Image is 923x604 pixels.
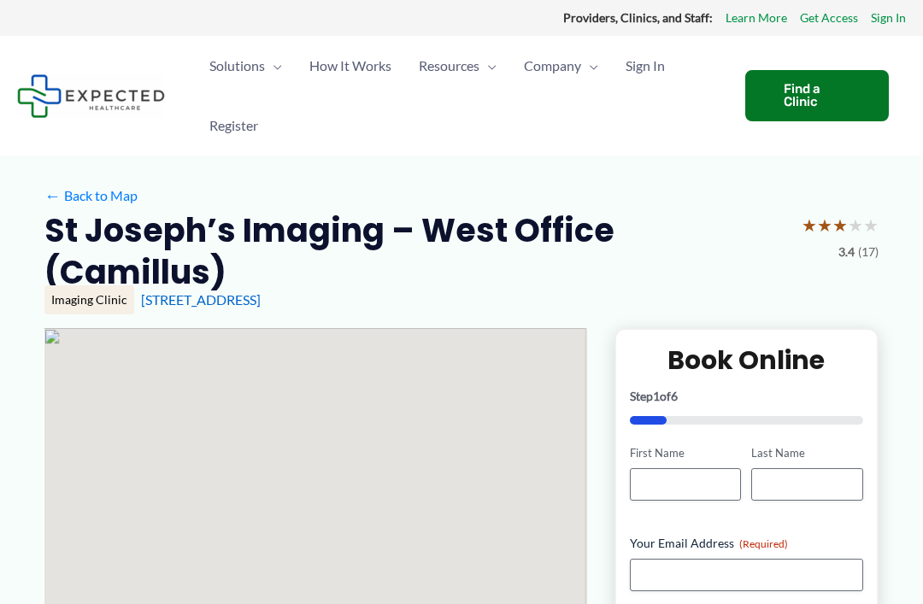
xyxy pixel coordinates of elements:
span: 1 [653,389,660,403]
img: Expected Healthcare Logo - side, dark font, small [17,74,165,118]
span: ★ [817,209,832,241]
a: ←Back to Map [44,183,138,208]
a: Register [196,96,272,155]
nav: Primary Site Navigation [196,36,728,155]
span: ★ [848,209,863,241]
a: Find a Clinic [745,70,889,121]
a: ResourcesMenu Toggle [405,36,510,96]
span: Resources [419,36,479,96]
span: ★ [863,209,879,241]
a: Get Access [800,7,858,29]
a: How It Works [296,36,405,96]
span: ← [44,187,61,203]
h2: St Joseph’s Imaging – West Office (Camillus) [44,209,788,294]
span: 6 [671,389,678,403]
span: Menu Toggle [581,36,598,96]
label: First Name [630,445,742,461]
strong: Providers, Clinics, and Staff: [563,10,713,25]
a: SolutionsMenu Toggle [196,36,296,96]
span: (Required) [739,537,788,550]
a: CompanyMenu Toggle [510,36,612,96]
label: Last Name [751,445,863,461]
a: Learn More [726,7,787,29]
a: [STREET_ADDRESS] [141,291,261,308]
span: ★ [802,209,817,241]
h2: Book Online [630,343,863,377]
span: Menu Toggle [479,36,497,96]
a: Sign In [612,36,679,96]
span: Solutions [209,36,265,96]
a: Sign In [871,7,906,29]
span: How It Works [309,36,391,96]
label: Your Email Address [630,535,863,552]
span: Sign In [626,36,665,96]
span: ★ [832,209,848,241]
span: Register [209,96,258,155]
span: (17) [858,241,879,263]
p: Step of [630,390,863,402]
div: Imaging Clinic [44,285,134,314]
span: 3.4 [838,241,855,263]
span: Company [524,36,581,96]
span: Menu Toggle [265,36,282,96]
